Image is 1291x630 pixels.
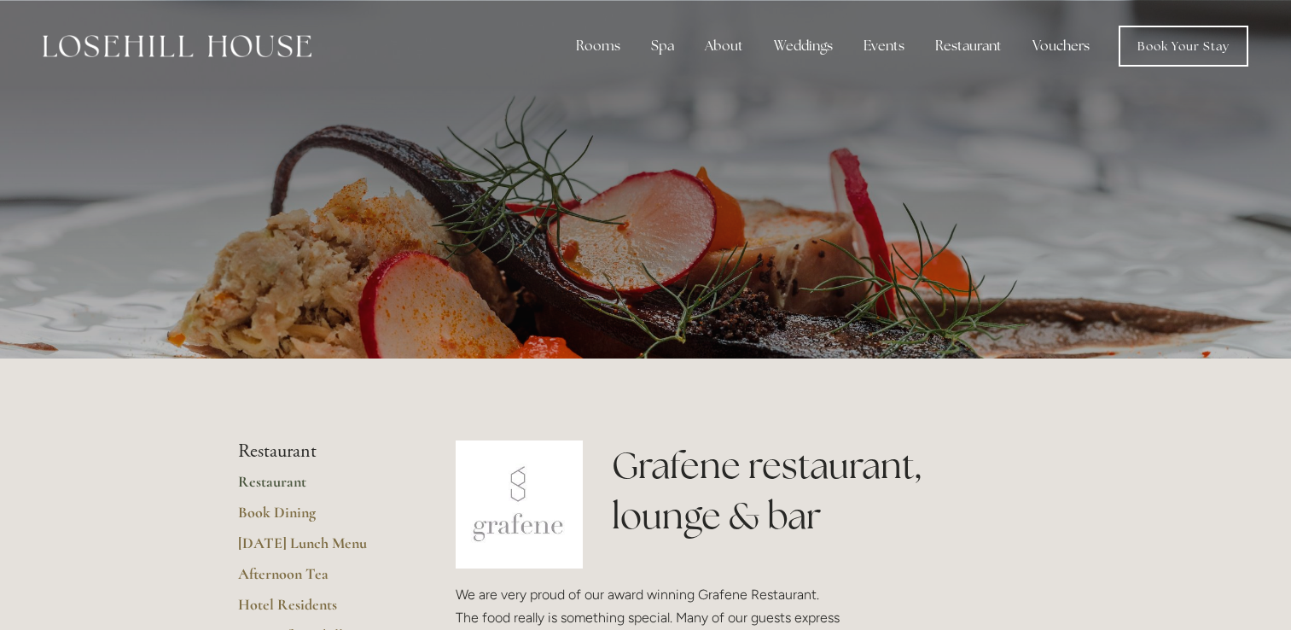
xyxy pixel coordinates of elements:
[922,29,1015,63] div: Restaurant
[238,595,401,626] a: Hotel Residents
[238,503,401,534] a: Book Dining
[760,29,846,63] div: Weddings
[456,440,584,569] img: grafene.jpg
[238,472,401,503] a: Restaurant
[850,29,918,63] div: Events
[691,29,757,63] div: About
[238,440,401,463] li: Restaurant
[1019,29,1103,63] a: Vouchers
[612,440,1053,541] h1: Grafene restaurant, lounge & bar
[562,29,634,63] div: Rooms
[637,29,688,63] div: Spa
[43,35,311,57] img: Losehill House
[238,564,401,595] a: Afternoon Tea
[1119,26,1248,67] a: Book Your Stay
[238,534,401,564] a: [DATE] Lunch Menu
